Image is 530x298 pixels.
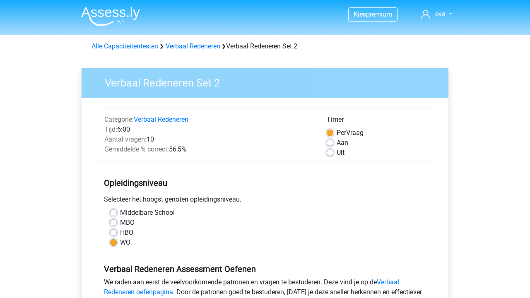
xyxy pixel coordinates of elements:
[418,9,455,19] a: eva
[104,125,117,133] span: Tijd:
[349,9,397,20] a: Kiespremium
[120,228,133,238] label: HBO
[95,73,442,89] h3: Verbaal Redeneren Set 2
[120,208,175,218] label: Middelbare School
[98,144,320,154] div: 56,5%
[120,238,130,248] label: WO
[104,115,134,123] span: Categorie:
[435,10,446,18] span: eva
[81,7,140,26] img: Assessly
[134,115,188,123] a: Verbaal Redeneren
[104,264,426,274] h5: Verbaal Redeneren Assessment Oefenen
[104,145,169,153] span: Gemiddelde % correct:
[337,128,364,138] label: Vraag
[337,148,344,158] label: Uit
[98,195,432,208] div: Selecteer het hoogst genoten opleidingsniveau.
[88,41,442,51] div: Verbaal Redeneren Set 2
[92,42,158,50] a: Alle Capaciteitentesten
[120,218,135,228] label: MBO
[166,42,220,50] a: Verbaal Redeneren
[337,129,346,137] span: Per
[337,138,348,148] label: Aan
[366,10,392,18] span: premium
[104,175,426,191] h5: Opleidingsniveau
[98,135,320,144] div: 10
[354,10,366,18] span: Kies
[98,125,320,135] div: 6:00
[104,135,147,143] span: Aantal vragen:
[327,115,426,128] div: Timer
